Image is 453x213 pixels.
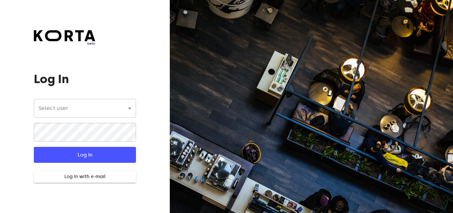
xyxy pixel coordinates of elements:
h1: Log In [34,72,136,86]
span: Log In [44,151,125,159]
button: Log In with e-mail [34,171,136,183]
button: Log In [34,147,136,163]
span: Log In with e-mail [39,173,130,181]
img: Korta [34,30,95,41]
div: ​ [34,99,136,118]
a: beta [34,30,95,46]
span: beta [34,41,95,46]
